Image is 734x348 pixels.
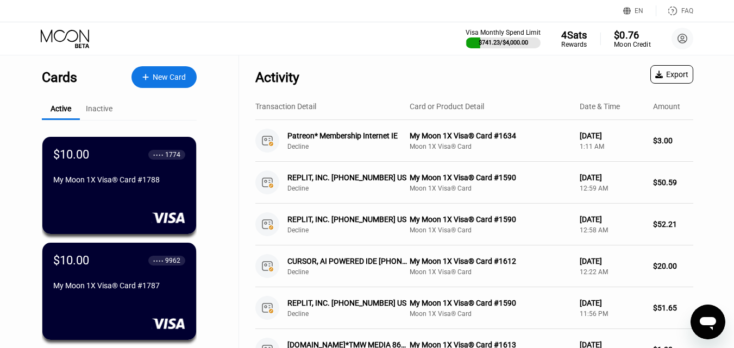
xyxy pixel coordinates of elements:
[86,104,112,113] div: Inactive
[287,257,409,265] div: CURSOR, AI POWERED IDE [PHONE_NUMBER] US
[580,226,644,234] div: 12:58 AM
[656,5,693,16] div: FAQ
[410,102,484,111] div: Card or Product Detail
[653,102,680,111] div: Amount
[287,310,418,318] div: Decline
[53,254,89,267] div: $10.00
[410,215,571,224] div: My Moon 1X Visa® Card #1590
[580,102,620,111] div: Date & Time
[53,281,185,290] div: My Moon 1X Visa® Card #1787
[466,29,541,36] div: Visa Monthly Spend Limit
[287,215,409,224] div: REPLIT, INC. [PHONE_NUMBER] US
[580,143,644,150] div: 1:11 AM
[466,29,541,48] div: Visa Monthly Spend Limit$741.23/$4,000.00
[580,215,644,224] div: [DATE]
[410,310,571,318] div: Moon 1X Visa® Card
[287,173,409,182] div: REPLIT, INC. [PHONE_NUMBER] US
[479,39,528,46] div: $741.23 / $4,000.00
[681,7,693,15] div: FAQ
[635,7,643,15] div: EN
[42,137,196,234] div: $10.00● ● ● ●1774My Moon 1X Visa® Card #1788
[131,66,197,88] div: New Card
[53,175,185,184] div: My Moon 1X Visa® Card #1788
[255,287,693,329] div: REPLIT, INC. [PHONE_NUMBER] USDeclineMy Moon 1X Visa® Card #1590Moon 1X Visa® Card[DATE]11:56 PM$...
[561,29,587,48] div: 4SatsRewards
[42,243,196,340] div: $10.00● ● ● ●9962My Moon 1X Visa® Card #1787
[410,185,571,192] div: Moon 1X Visa® Card
[580,299,644,307] div: [DATE]
[42,69,77,85] div: Cards
[287,143,418,150] div: Decline
[255,245,693,287] div: CURSOR, AI POWERED IDE [PHONE_NUMBER] USDeclineMy Moon 1X Visa® Card #1612Moon 1X Visa® Card[DATE...
[614,29,650,48] div: $0.76Moon Credit
[255,102,316,111] div: Transaction Detail
[580,185,644,192] div: 12:59 AM
[287,185,418,192] div: Decline
[653,220,693,229] div: $52.21
[255,204,693,245] div: REPLIT, INC. [PHONE_NUMBER] USDeclineMy Moon 1X Visa® Card #1590Moon 1X Visa® Card[DATE]12:58 AM$...
[580,257,644,265] div: [DATE]
[580,173,644,182] div: [DATE]
[650,65,693,84] div: Export
[410,173,571,182] div: My Moon 1X Visa® Card #1590
[410,143,571,150] div: Moon 1X Visa® Card
[410,268,571,276] div: Moon 1X Visa® Card
[165,257,180,264] div: 9962
[410,257,571,265] div: My Moon 1X Visa® Card #1612
[153,259,164,262] div: ● ● ● ●
[614,29,650,40] div: $0.76
[165,151,180,159] div: 1774
[653,178,693,187] div: $50.59
[51,104,71,113] div: Active
[580,131,644,140] div: [DATE]
[287,299,409,307] div: REPLIT, INC. [PHONE_NUMBER] US
[255,120,693,162] div: Patreon* Membership Internet IEDeclineMy Moon 1X Visa® Card #1634Moon 1X Visa® Card[DATE]1:11 AM$...
[561,41,587,48] div: Rewards
[287,226,418,234] div: Decline
[410,131,571,140] div: My Moon 1X Visa® Card #1634
[653,303,693,312] div: $51.65
[655,70,688,79] div: Export
[623,5,656,16] div: EN
[410,299,571,307] div: My Moon 1X Visa® Card #1590
[653,262,693,270] div: $20.00
[255,162,693,204] div: REPLIT, INC. [PHONE_NUMBER] USDeclineMy Moon 1X Visa® Card #1590Moon 1X Visa® Card[DATE]12:59 AM$...
[691,305,725,339] iframe: Button to launch messaging window, conversation in progress
[410,226,571,234] div: Moon 1X Visa® Card
[153,153,164,156] div: ● ● ● ●
[561,29,587,40] div: 4 Sats
[255,69,299,85] div: Activity
[287,268,418,276] div: Decline
[153,73,186,82] div: New Card
[614,41,650,48] div: Moon Credit
[287,131,409,140] div: Patreon* Membership Internet IE
[580,310,644,318] div: 11:56 PM
[580,268,644,276] div: 12:22 AM
[53,148,89,161] div: $10.00
[653,136,693,145] div: $3.00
